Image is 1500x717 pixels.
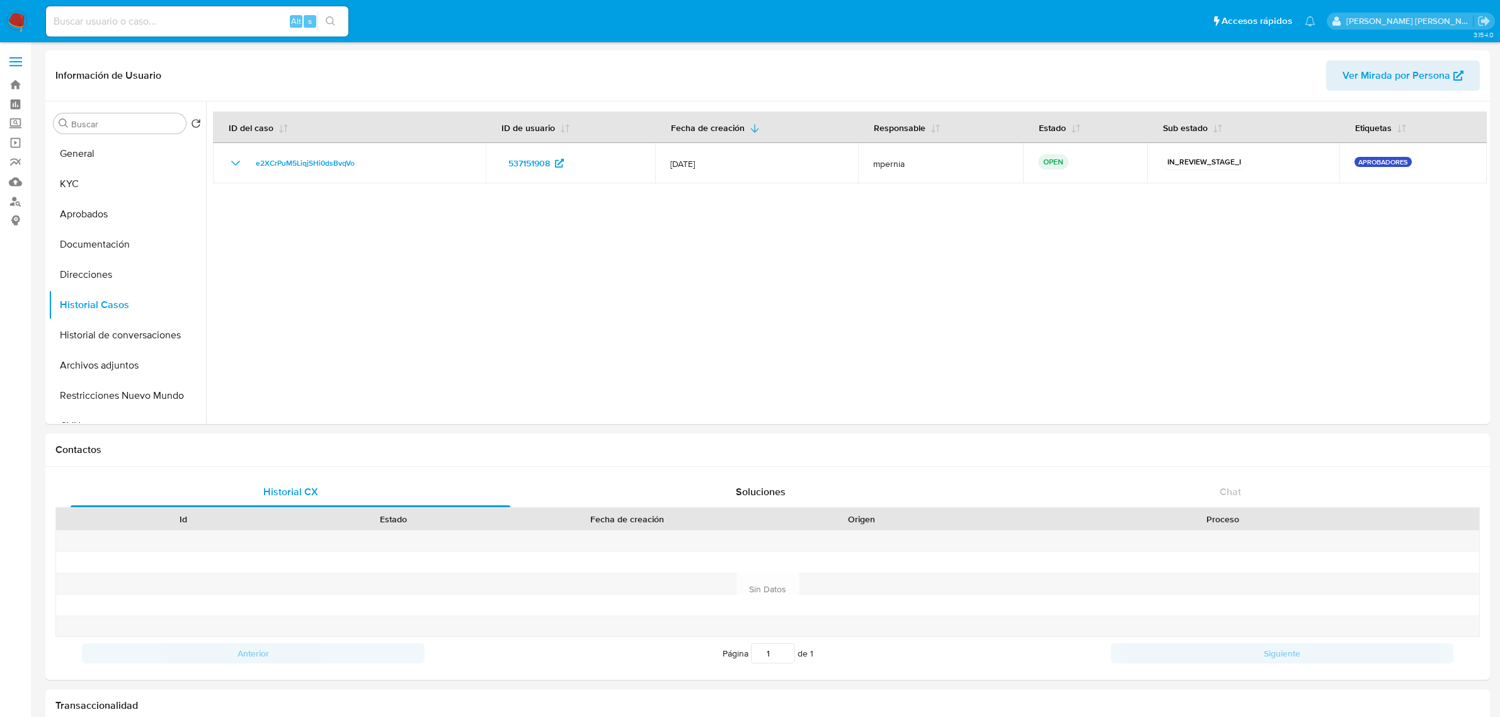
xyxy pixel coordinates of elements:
[1222,14,1292,28] span: Accesos rápidos
[765,513,958,525] div: Origen
[975,513,1470,525] div: Proceso
[55,699,1480,712] h1: Transaccionalidad
[318,13,343,30] button: search-icon
[1343,60,1450,91] span: Ver Mirada por Persona
[1326,60,1480,91] button: Ver Mirada por Persona
[297,513,489,525] div: Estado
[87,513,279,525] div: Id
[49,169,206,199] button: KYC
[71,118,181,130] input: Buscar
[291,15,301,27] span: Alt
[308,15,312,27] span: s
[263,485,318,499] span: Historial CX
[1346,15,1474,27] p: mayra.pernia@mercadolibre.com
[55,69,161,82] h1: Información de Usuario
[1111,643,1453,663] button: Siguiente
[1220,485,1241,499] span: Chat
[46,13,348,30] input: Buscar usuario o caso...
[49,350,206,381] button: Archivos adjuntos
[59,118,69,129] button: Buscar
[49,411,206,441] button: CVU
[810,647,813,660] span: 1
[49,260,206,290] button: Direcciones
[49,290,206,320] button: Historial Casos
[1305,16,1315,26] a: Notificaciones
[49,320,206,350] button: Historial de conversaciones
[1477,14,1491,28] a: Salir
[736,485,786,499] span: Soluciones
[49,381,206,411] button: Restricciones Nuevo Mundo
[55,444,1480,456] h1: Contactos
[723,643,813,663] span: Página de
[191,118,201,132] button: Volver al orden por defecto
[82,643,425,663] button: Anterior
[507,513,748,525] div: Fecha de creación
[49,199,206,229] button: Aprobados
[49,229,206,260] button: Documentación
[49,139,206,169] button: General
